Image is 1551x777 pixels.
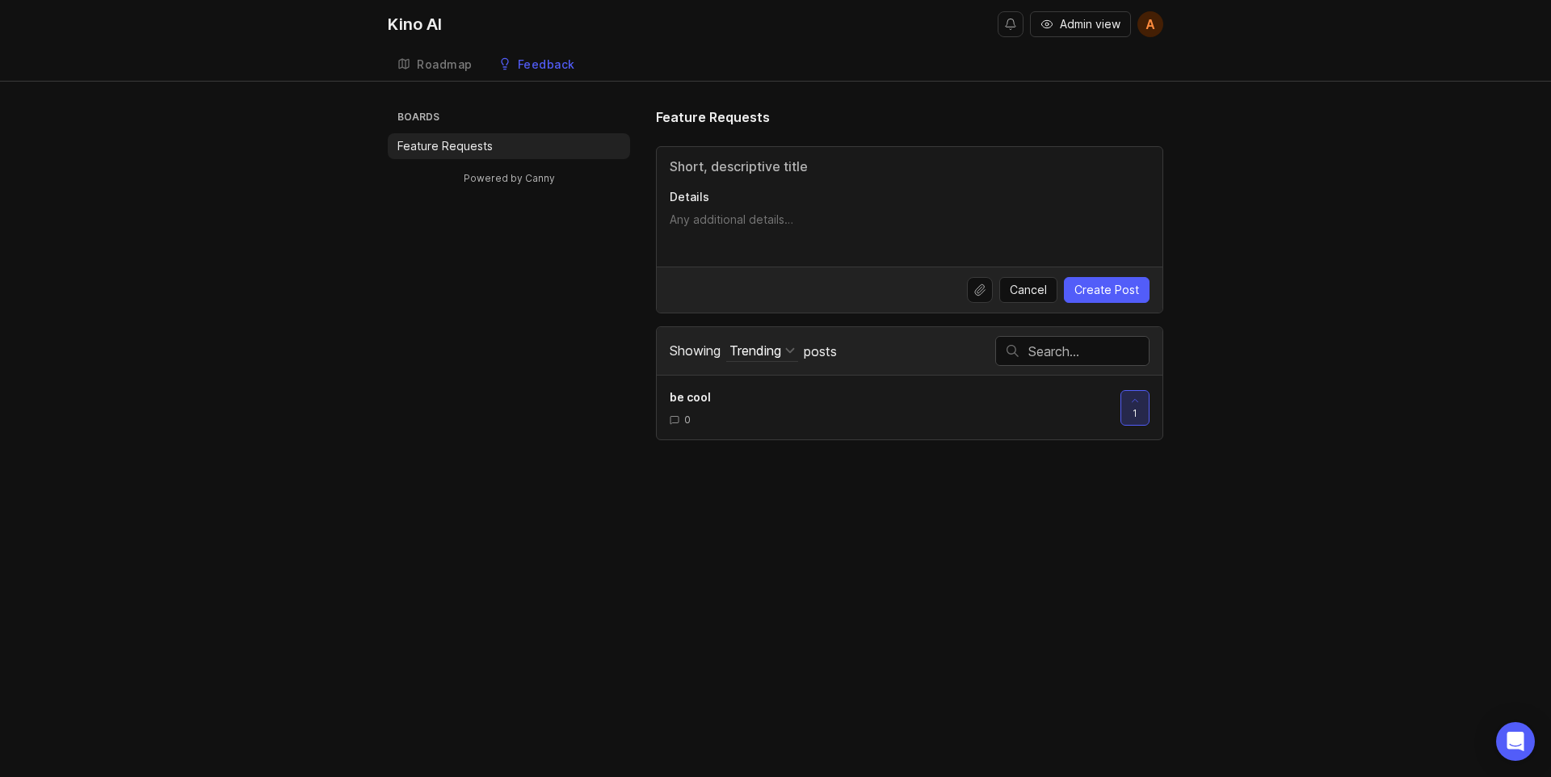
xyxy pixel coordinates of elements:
span: 1 [1133,406,1137,420]
span: Showing [670,342,721,359]
a: be cool0 [670,388,1120,426]
textarea: Details [670,212,1150,244]
span: Admin view [1060,16,1120,32]
span: posts [804,342,837,360]
button: Upload file [967,277,993,303]
span: Create Post [1074,282,1139,298]
span: Cancel [1010,282,1047,298]
button: Notifications [998,11,1023,37]
a: Feedback [489,48,585,82]
button: a [1137,11,1163,37]
p: Details [670,189,1150,205]
div: Open Intercom Messenger [1496,722,1535,761]
a: Roadmap [388,48,482,82]
input: Search… [1028,342,1149,360]
span: a [1145,15,1155,34]
button: Cancel [999,277,1057,303]
input: Title [670,157,1150,176]
div: Kino AI [388,16,442,32]
p: Feature Requests [397,138,493,154]
button: 1 [1120,390,1150,426]
h1: Feature Requests [656,107,770,127]
span: be cool [670,390,711,404]
a: Powered by Canny [461,169,557,187]
h3: Boards [394,107,630,130]
span: 0 [684,413,691,426]
div: Feedback [518,59,575,70]
div: Roadmap [417,59,473,70]
button: Showing [726,340,798,362]
button: Create Post [1064,277,1150,303]
button: Admin view [1030,11,1131,37]
a: Feature Requests [388,133,630,159]
div: Trending [729,342,781,359]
